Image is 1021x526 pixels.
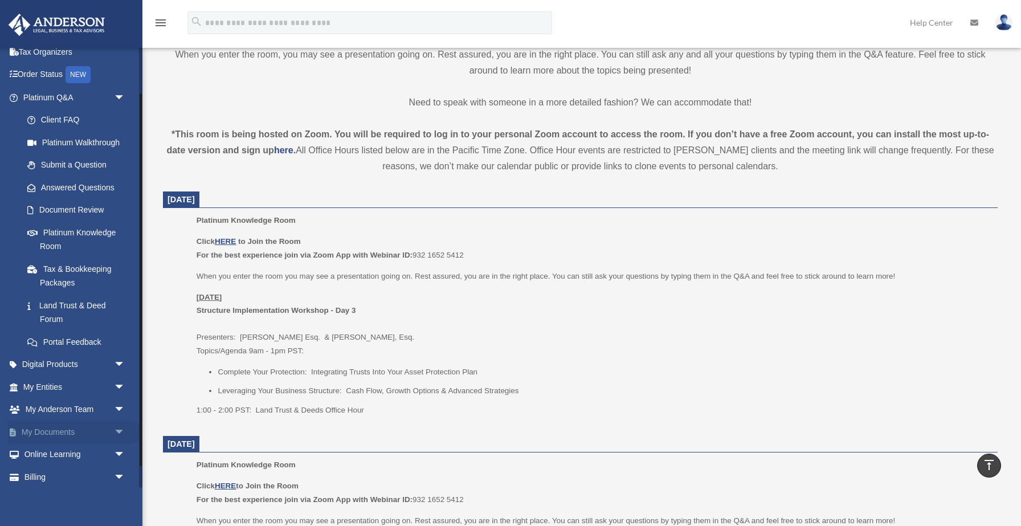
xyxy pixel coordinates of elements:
a: Client FAQ [16,109,142,132]
span: arrow_drop_down [114,376,137,399]
a: Land Trust & Deed Forum [16,294,142,331]
p: 932 1652 5412 [197,479,990,506]
a: Order StatusNEW [8,63,142,87]
p: 932 1652 5412 [197,235,990,262]
p: Presenters: [PERSON_NAME] Esq. & [PERSON_NAME], Esq. Topics/Agenda 9am - 1pm PST: [197,291,990,358]
li: Complete Your Protection: Integrating Trusts Into Your Asset Protection Plan [218,365,990,379]
b: Click to Join the Room [197,482,299,490]
a: Tax Organizers [8,40,142,63]
img: Anderson Advisors Platinum Portal [5,14,108,36]
span: arrow_drop_down [114,466,137,489]
a: My Anderson Teamarrow_drop_down [8,398,142,421]
strong: *This room is being hosted on Zoom. You will be required to log in to your personal Zoom account ... [166,129,989,155]
i: menu [154,16,168,30]
span: Platinum Knowledge Room [197,460,296,469]
a: Platinum Knowledge Room [16,221,137,258]
span: Platinum Knowledge Room [197,216,296,225]
span: arrow_drop_down [114,421,137,444]
b: to Join the Room [238,237,301,246]
p: Need to speak with someone in a more detailed fashion? We can accommodate that! [163,95,998,111]
a: Platinum Q&Aarrow_drop_down [8,86,142,109]
b: Structure Implementation Workshop - Day 3 [197,306,356,315]
span: arrow_drop_down [114,353,137,377]
b: For the best experience join via Zoom App with Webinar ID: [197,251,413,259]
div: All Office Hours listed below are in the Pacific Time Zone. Office Hour events are restricted to ... [163,127,998,174]
p: 1:00 - 2:00 PST: Land Trust & Deeds Office Hour [197,403,990,417]
span: arrow_drop_down [114,398,137,422]
span: [DATE] [168,439,195,448]
span: arrow_drop_down [114,443,137,467]
p: When you enter the room, you may see a presentation going on. Rest assured, you are in the right ... [163,47,998,79]
a: here [274,145,293,155]
li: Leveraging Your Business Structure: Cash Flow, Growth Options & Advanced Strategies [218,384,990,398]
a: Answered Questions [16,176,142,199]
a: Submit a Question [16,154,142,177]
a: Online Learningarrow_drop_down [8,443,142,466]
a: Billingarrow_drop_down [8,466,142,488]
span: [DATE] [168,195,195,204]
span: arrow_drop_down [114,86,137,109]
a: Digital Productsarrow_drop_down [8,353,142,376]
a: Document Review [16,199,142,222]
a: Tax & Bookkeeping Packages [16,258,142,294]
p: When you enter the room you may see a presentation going on. Rest assured, you are in the right p... [197,270,990,283]
u: [DATE] [197,293,222,301]
a: HERE [215,237,236,246]
b: For the best experience join via Zoom App with Webinar ID: [197,495,413,504]
strong: . [293,145,296,155]
a: HERE [215,482,236,490]
b: Click [197,237,238,246]
a: My Entitiesarrow_drop_down [8,376,142,398]
a: vertical_align_top [977,454,1001,478]
a: Platinum Walkthrough [16,131,142,154]
i: vertical_align_top [982,458,996,472]
div: NEW [66,66,91,83]
a: menu [154,20,168,30]
a: Portal Feedback [16,331,142,353]
a: My Documentsarrow_drop_down [8,421,142,443]
img: User Pic [995,14,1012,31]
i: search [190,15,203,28]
